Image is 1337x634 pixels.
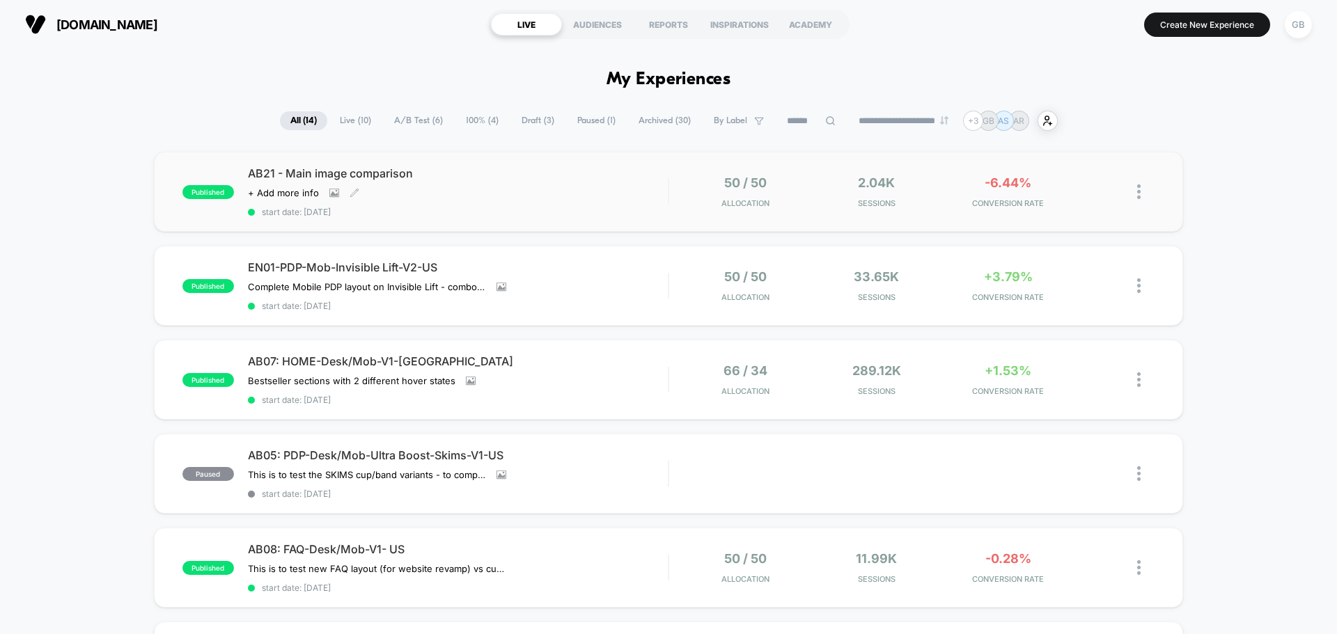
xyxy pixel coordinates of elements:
[511,111,565,130] span: Draft ( 3 )
[182,185,234,199] span: published
[248,301,668,311] span: start date: [DATE]
[1137,466,1141,481] img: close
[248,583,668,593] span: start date: [DATE]
[182,373,234,387] span: published
[248,281,486,292] span: Complete Mobile PDP layout on Invisible Lift - combo Bleame and new layout sections. The new vers...
[182,279,234,293] span: published
[1144,13,1270,37] button: Create New Experience
[963,111,983,131] div: + 3
[1281,10,1316,39] button: GB
[946,574,1070,584] span: CONVERSION RATE
[248,489,668,499] span: start date: [DATE]
[25,14,46,35] img: Visually logo
[562,13,633,35] div: AUDIENCES
[984,269,1033,284] span: +3.79%
[1137,560,1141,575] img: close
[946,386,1070,396] span: CONVERSION RATE
[985,551,1031,566] span: -0.28%
[248,207,668,217] span: start date: [DATE]
[182,467,234,481] span: paused
[248,469,486,480] span: This is to test the SKIMS cup/band variants - to compare it with the results from the same AB of ...
[491,13,562,35] div: LIVE
[329,111,382,130] span: Live ( 10 )
[815,292,939,302] span: Sessions
[946,292,1070,302] span: CONVERSION RATE
[856,551,897,566] span: 11.99k
[983,116,994,126] p: GB
[384,111,453,130] span: A/B Test ( 6 )
[775,13,846,35] div: ACADEMY
[21,13,162,35] button: [DOMAIN_NAME]
[567,111,626,130] span: Paused ( 1 )
[1137,278,1141,293] img: close
[724,269,767,284] span: 50 / 50
[721,386,769,396] span: Allocation
[815,574,939,584] span: Sessions
[248,395,668,405] span: start date: [DATE]
[724,175,767,190] span: 50 / 50
[998,116,1009,126] p: AS
[721,292,769,302] span: Allocation
[721,198,769,208] span: Allocation
[280,111,327,130] span: All ( 14 )
[1285,11,1312,38] div: GB
[724,551,767,566] span: 50 / 50
[858,175,895,190] span: 2.04k
[1137,184,1141,199] img: close
[248,375,455,386] span: Bestseller sections with 2 different hover states
[248,187,319,198] span: + Add more info
[704,13,775,35] div: INSPIRATIONS
[852,363,901,378] span: 289.12k
[628,111,701,130] span: Archived ( 30 )
[607,70,731,90] h1: My Experiences
[455,111,509,130] span: 100% ( 4 )
[248,354,668,368] span: AB07: HOME-Desk/Mob-V1-[GEOGRAPHIC_DATA]
[248,260,668,274] span: EN01-PDP-Mob-Invisible Lift-V2-US
[182,561,234,575] span: published
[940,116,948,125] img: end
[1013,116,1024,126] p: AR
[1137,372,1141,387] img: close
[248,563,506,574] span: This is to test new FAQ layout (for website revamp) vs current. We will use Clarity to measure.
[815,198,939,208] span: Sessions
[248,166,668,180] span: AB21 - Main image comparison
[633,13,704,35] div: REPORTS
[815,386,939,396] span: Sessions
[56,17,157,32] span: [DOMAIN_NAME]
[248,448,668,462] span: AB05: PDP-Desk/Mob-Ultra Boost-Skims-V1-US
[946,198,1070,208] span: CONVERSION RATE
[985,363,1031,378] span: +1.53%
[248,542,668,556] span: AB08: FAQ-Desk/Mob-V1- US
[854,269,899,284] span: 33.65k
[721,574,769,584] span: Allocation
[724,363,767,378] span: 66 / 34
[714,116,747,126] span: By Label
[985,175,1031,190] span: -6.44%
